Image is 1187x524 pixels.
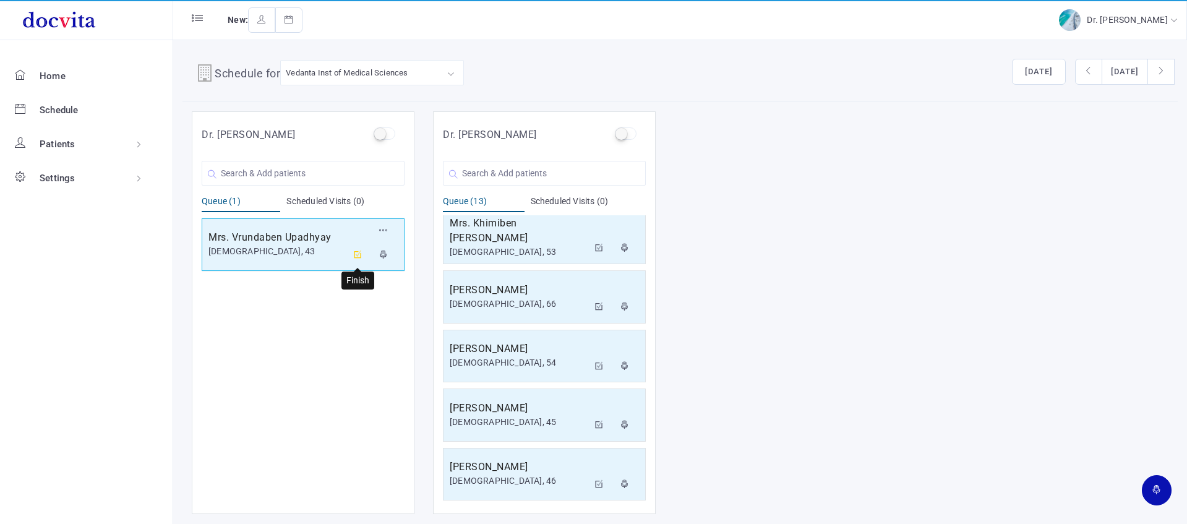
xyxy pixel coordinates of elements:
[1087,15,1170,25] span: Dr. [PERSON_NAME]
[1012,59,1066,85] button: [DATE]
[450,246,588,259] div: [DEMOGRAPHIC_DATA], 53
[450,298,588,311] div: [DEMOGRAPHIC_DATA], 66
[1102,59,1148,85] button: [DATE]
[450,401,588,416] h5: [PERSON_NAME]
[450,356,588,369] div: [DEMOGRAPHIC_DATA], 54
[40,105,79,116] span: Schedule
[208,230,347,245] h5: Mrs. Vrundaben Upadhyay
[40,173,75,184] span: Settings
[531,195,646,212] div: Scheduled Visits (0)
[450,416,588,429] div: [DEMOGRAPHIC_DATA], 45
[443,127,537,142] h5: Dr. [PERSON_NAME]
[443,195,525,212] div: Queue (13)
[286,66,408,80] div: Vedanta Inst of Medical Sciences
[202,195,280,212] div: Queue (1)
[40,71,66,82] span: Home
[341,272,374,290] div: Finish
[450,460,588,475] h5: [PERSON_NAME]
[208,245,347,258] div: [DEMOGRAPHIC_DATA], 43
[286,195,405,212] div: Scheduled Visits (0)
[450,475,588,487] div: [DEMOGRAPHIC_DATA], 46
[40,139,75,150] span: Patients
[443,161,646,186] input: Search & Add patients
[228,15,248,25] span: New:
[1059,9,1081,31] img: img-2.jpg
[450,283,588,298] h5: [PERSON_NAME]
[450,341,588,356] h5: [PERSON_NAME]
[202,161,405,186] input: Search & Add patients
[215,65,280,85] h4: Schedule for
[202,127,296,142] h5: Dr. [PERSON_NAME]
[450,216,588,246] h5: Mrs. Khimiben [PERSON_NAME]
